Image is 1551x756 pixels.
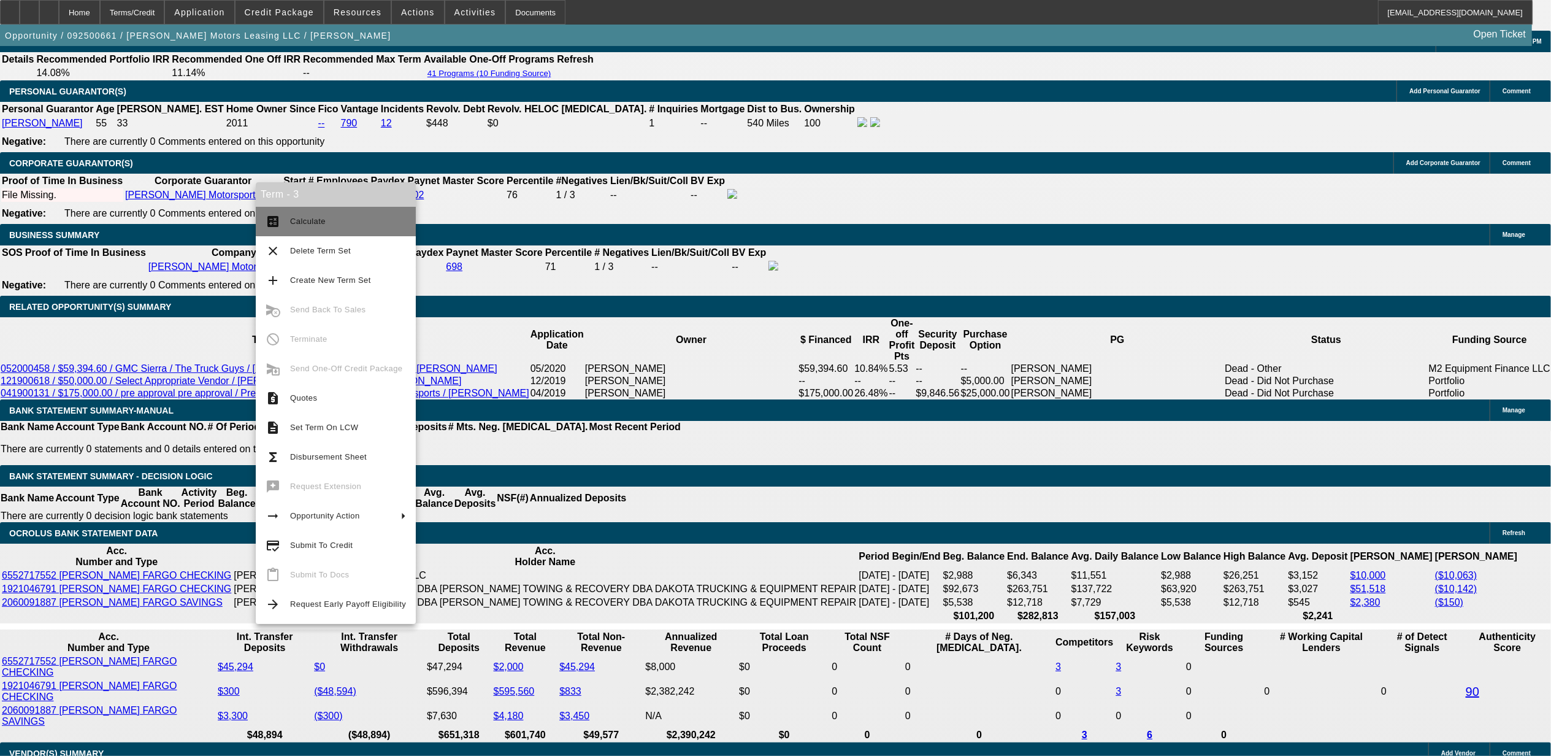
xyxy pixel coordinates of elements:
th: Beg. Balance [217,487,256,510]
b: Paynet Master Score [408,175,504,186]
th: Authenticity Score [1465,631,1550,654]
td: $47,294 [426,655,492,679]
td: Dead - Other [1224,363,1428,375]
th: # Of Periods [207,421,266,433]
th: 0 [831,729,903,741]
a: $10,000 [1350,570,1386,580]
td: 05/2020 [530,363,584,375]
b: Lien/Bk/Suit/Coll [610,175,688,186]
span: Activities [454,7,496,17]
td: $263,751 [1223,583,1286,595]
a: $300 [218,686,240,696]
th: Application Date [530,317,584,363]
th: Int. Transfer Deposits [217,631,312,654]
td: 1 [648,117,699,130]
td: -- [889,375,916,387]
div: Term - 3 [256,182,416,207]
div: $2,382,242 [645,686,737,697]
th: Period Begin/End [858,545,941,568]
td: [PERSON_NAME] [584,387,798,399]
th: End. Balance [1006,545,1069,568]
img: facebook-icon.png [768,261,778,271]
b: Negative: [2,208,46,218]
b: # Employees [308,175,369,186]
td: $5,000.00 [960,375,1011,387]
td: -- [889,387,916,399]
a: 2060091887 [PERSON_NAME] FARGO SAVINGS [2,597,223,607]
td: $7,630 [426,704,492,728]
th: SOS [1,247,23,259]
td: $545 [1287,596,1348,609]
span: There are currently 0 Comments entered on this opportunity [64,208,324,218]
b: Start [283,175,305,186]
mat-icon: description [266,420,280,435]
th: Sum of the Total NSF Count and Total Overdraft Fee Count from Ocrolus [831,631,903,654]
td: $448 [426,117,486,130]
td: $7,729 [1071,596,1160,609]
td: [PERSON_NAME] [584,375,798,387]
th: IRR [854,317,888,363]
b: Lien/Bk/Suit/Coll [651,247,729,258]
span: CORPORATE GUARANTOR(S) [9,158,133,168]
td: -- [915,375,960,387]
a: $3,450 [559,711,589,721]
a: $2,000 [494,661,524,672]
img: facebook-icon.png [857,117,867,127]
a: 12 [381,118,392,128]
td: Dead - Did Not Purchase [1224,375,1428,387]
td: 0 [1055,680,1114,703]
b: Percentile [545,247,592,258]
td: $0 [738,655,830,679]
td: $0 [738,704,830,728]
td: M2 Equipment Finance LLC [1428,363,1551,375]
a: 6552717552 [PERSON_NAME] FARGO CHECKING [2,656,177,677]
th: Recommended Portfolio IRR [36,53,170,66]
a: 121900618 / $50,000.00 / Select Appropriate Vendor / [PERSON_NAME] Motorsports / [PERSON_NAME] [1,376,462,386]
td: [DATE] - [DATE] [858,569,941,582]
td: [PERSON_NAME] [1011,387,1225,399]
mat-icon: arrow_forward [266,597,280,612]
td: $25,000.00 [960,387,1011,399]
button: Activities [445,1,505,24]
span: OCROLUS BANK STATEMENT DATA [9,528,158,538]
a: $51,518 [1350,584,1386,594]
span: Request Early Payoff Eligibility [290,600,406,609]
th: 0 [905,729,1054,741]
td: $3,152 [1287,569,1348,582]
b: Age [96,104,114,114]
th: Acc. Number and Type [1,631,216,654]
th: Avg. Balance [415,487,453,510]
span: RELATED OPPORTUNITY(S) SUMMARY [9,302,171,312]
td: 0 [1381,655,1464,728]
a: 3 [1055,661,1061,672]
a: 6 [1147,730,1152,740]
span: Manage [1503,231,1525,238]
a: 790 [341,118,358,128]
th: Acc. Number and Type [1,545,232,568]
div: 1 / 3 [556,190,608,201]
th: Beg. Balance [943,545,1005,568]
td: 55 [95,117,115,130]
a: ($300) [314,711,342,721]
td: $11,551 [1071,569,1160,582]
td: [DATE] - [DATE] [858,583,941,595]
span: Refresh [1503,530,1525,536]
td: 540 Miles [747,117,803,130]
b: [PERSON_NAME]. EST [117,104,224,114]
th: Owner [584,317,798,363]
th: ($48,894) [313,729,425,741]
td: -- [915,363,960,375]
div: 1 / 3 [594,261,649,272]
th: [PERSON_NAME] [1350,545,1433,568]
span: BUSINESS SUMMARY [9,230,99,240]
span: Quotes [290,393,317,403]
td: $175,000.00 [798,387,854,399]
td: $2,988 [943,569,1005,582]
td: [PERSON_NAME] MOTORSPORTS LLC DBA [PERSON_NAME] TOWING & RECOVERY DBA DAKOTA TRUCKING & EQUIPMENT... [233,596,857,609]
th: $651,318 [426,729,492,741]
td: -- [960,363,1011,375]
td: 0 [831,704,903,728]
th: $282,813 [1006,610,1069,622]
th: # Working Capital Lenders [1263,631,1379,654]
span: Delete Term Set [290,246,351,255]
